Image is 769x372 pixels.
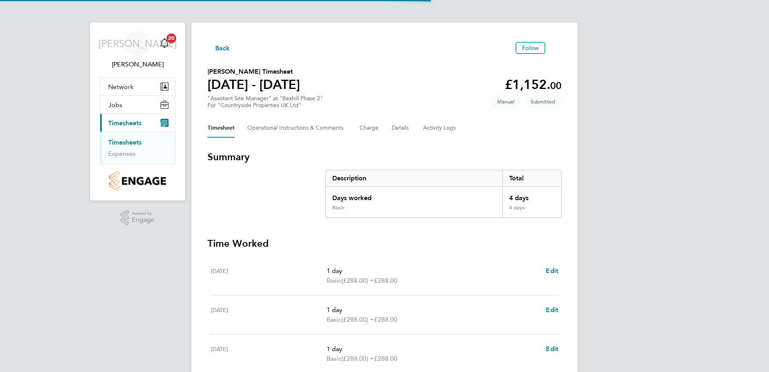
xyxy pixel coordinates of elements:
[156,31,173,56] a: 20
[374,316,397,323] span: £288.00
[108,150,136,157] a: Expenses
[208,67,300,76] h2: [PERSON_NAME] Timesheet
[341,355,374,362] span: (£288.00) =
[327,276,341,285] span: Basic
[208,151,561,163] h3: Summary
[247,118,347,138] button: Operational Instructions & Comments
[90,23,185,200] nav: Main navigation
[211,305,327,324] div: [DATE]
[546,305,558,315] a: Edit
[332,205,344,211] div: Basic
[327,354,341,364] span: Basic
[502,187,561,205] div: 4 days
[100,96,175,114] button: Jobs
[326,187,502,205] div: Days worked
[327,266,539,276] p: 1 day
[99,38,177,49] span: [PERSON_NAME]
[374,277,397,284] span: £288.00
[109,171,166,191] img: countryside-properties-logo-retina.png
[546,345,558,353] span: Edit
[392,118,410,138] button: Details
[360,118,379,138] button: Charge
[211,344,327,364] div: [DATE]
[108,83,134,91] span: Network
[423,118,457,138] button: Activity Logs
[211,266,327,285] div: [DATE]
[516,42,545,54] button: Follow
[341,277,374,284] span: (£288.00) =
[546,266,558,276] a: Edit
[546,306,558,314] span: Edit
[215,43,230,53] span: Back
[546,344,558,354] a: Edit
[208,118,234,138] button: Timesheet
[327,315,341,324] span: Basic
[546,267,558,275] span: Edit
[100,31,175,69] a: [PERSON_NAME][PERSON_NAME]
[108,119,142,127] span: Timesheets
[502,205,561,217] div: 4 days
[341,316,374,323] span: (£288.00) =
[132,217,154,223] span: Engage
[100,171,175,191] a: Go to home page
[374,355,397,362] span: £288.00
[505,77,561,92] app-decimal: £1,152.
[522,44,539,52] span: Follow
[108,138,142,146] a: Timesheets
[326,170,502,186] div: Description
[327,344,539,354] p: 1 day
[325,170,561,218] div: Summary
[100,114,175,132] button: Timesheets
[502,170,561,186] div: Total
[524,95,561,108] span: This timesheet is Submitted.
[121,210,155,225] a: Powered byEngage
[132,210,154,217] span: Powered by
[108,101,122,109] span: Jobs
[491,95,521,108] span: This timesheet was manually created.
[208,237,561,250] h3: Time Worked
[549,46,561,50] button: Timesheets Menu
[208,76,300,93] h1: [DATE] - [DATE]
[100,78,175,95] button: Network
[327,305,539,315] p: 1 day
[208,43,230,53] button: Back
[208,102,323,109] div: For "Countryside Properties UK Ltd"
[100,132,175,164] div: Timesheets
[167,33,176,43] span: 20
[550,80,561,91] span: 00
[100,60,175,69] span: John O'Neill
[208,95,323,109] div: "Assistant Site Manager" at "Bexhill Phase 2"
